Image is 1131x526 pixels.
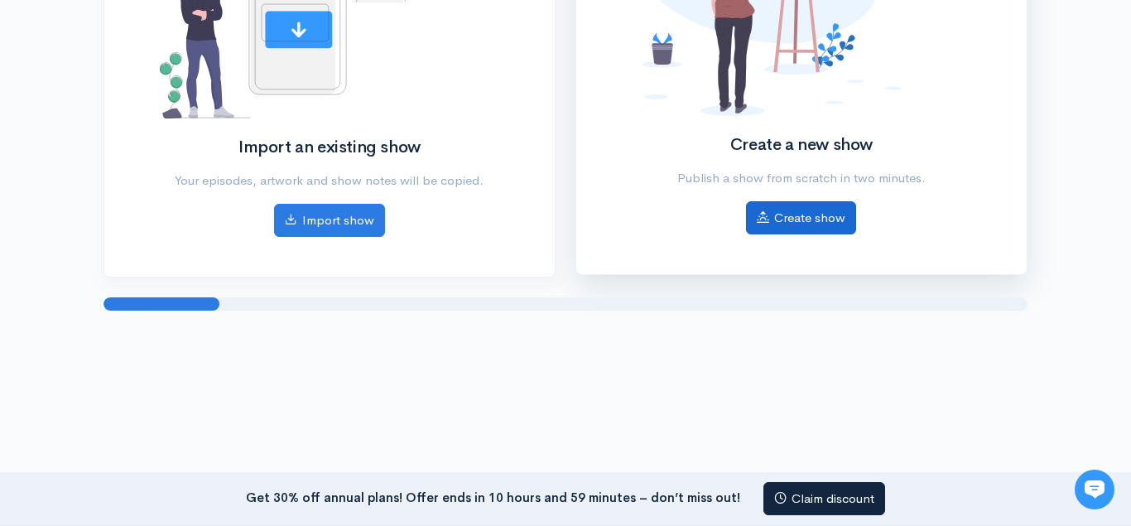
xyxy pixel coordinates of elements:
[48,311,296,345] input: Search articles
[107,229,199,243] span: New conversation
[746,201,856,235] a: Create show
[1075,470,1114,509] iframe: gist-messenger-bubble-iframe
[25,80,306,107] h1: Hi 👋
[160,171,498,191] p: Your episodes, artwork and show notes will be copied.
[25,110,306,190] h2: Just let us know if you need anything and we'll be happy to help! 🙂
[246,489,740,504] strong: Get 30% off annual plans! Offer ends in 10 hours and 59 minutes – don’t miss out!
[763,482,885,516] a: Claim discount
[160,138,498,157] h2: Import an existing show
[26,220,306,253] button: New conversation
[632,169,970,188] p: Publish a show from scratch in two minutes.
[632,136,970,154] h2: Create a new show
[274,204,385,238] a: Import show
[22,284,309,304] p: Find an answer quickly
